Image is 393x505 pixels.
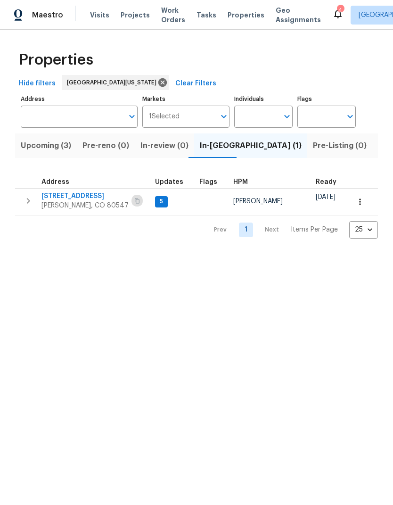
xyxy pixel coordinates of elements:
[161,6,185,25] span: Work Orders
[276,6,321,25] span: Geo Assignments
[234,96,293,102] label: Individuals
[239,223,253,237] a: Goto page 1
[19,55,93,65] span: Properties
[15,75,59,92] button: Hide filters
[280,110,294,123] button: Open
[21,96,138,102] label: Address
[316,179,345,185] div: Earliest renovation start date (first business day after COE or Checkout)
[316,194,336,200] span: [DATE]
[62,75,169,90] div: [GEOGRAPHIC_DATA][US_STATE]
[297,96,356,102] label: Flags
[32,10,63,20] span: Maestro
[349,217,378,242] div: 25
[90,10,109,20] span: Visits
[337,6,344,15] div: 4
[228,10,264,20] span: Properties
[233,198,283,205] span: [PERSON_NAME]
[172,75,220,92] button: Clear Filters
[205,221,378,239] nav: Pagination Navigation
[199,179,217,185] span: Flags
[196,12,216,18] span: Tasks
[19,78,56,90] span: Hide filters
[149,113,180,121] span: 1 Selected
[156,198,167,206] span: 5
[233,179,248,185] span: HPM
[67,78,160,87] span: [GEOGRAPHIC_DATA][US_STATE]
[344,110,357,123] button: Open
[291,225,338,234] p: Items Per Page
[21,139,71,152] span: Upcoming (3)
[155,179,183,185] span: Updates
[217,110,230,123] button: Open
[41,201,129,210] span: [PERSON_NAME], CO 80547
[41,179,69,185] span: Address
[200,139,302,152] span: In-[GEOGRAPHIC_DATA] (1)
[140,139,188,152] span: In-review (0)
[142,96,230,102] label: Markets
[82,139,129,152] span: Pre-reno (0)
[316,179,336,185] span: Ready
[41,191,129,201] span: [STREET_ADDRESS]
[313,139,367,152] span: Pre-Listing (0)
[121,10,150,20] span: Projects
[125,110,139,123] button: Open
[175,78,216,90] span: Clear Filters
